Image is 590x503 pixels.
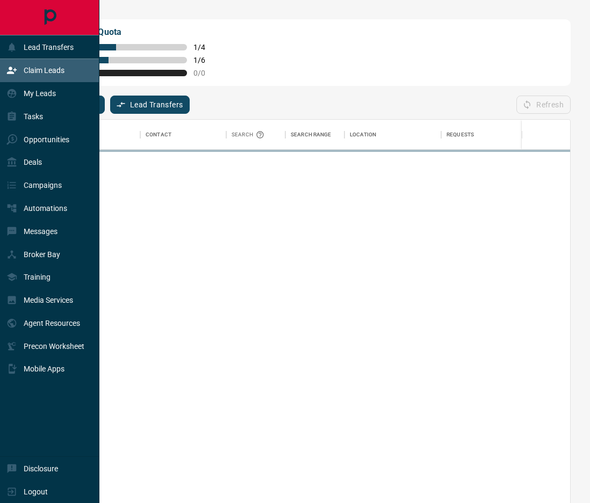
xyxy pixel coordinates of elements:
[344,120,441,150] div: Location
[146,120,171,150] div: Contact
[193,69,217,77] span: 0 / 0
[350,120,376,150] div: Location
[447,120,474,150] div: Requests
[285,120,344,150] div: Search Range
[232,120,267,150] div: Search
[44,120,140,150] div: Name
[193,43,217,52] span: 1 / 4
[140,120,226,150] div: Contact
[291,120,332,150] div: Search Range
[193,56,217,64] span: 1 / 6
[110,96,190,114] button: Lead Transfers
[62,26,217,39] p: My Daily Quota
[441,120,538,150] div: Requests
